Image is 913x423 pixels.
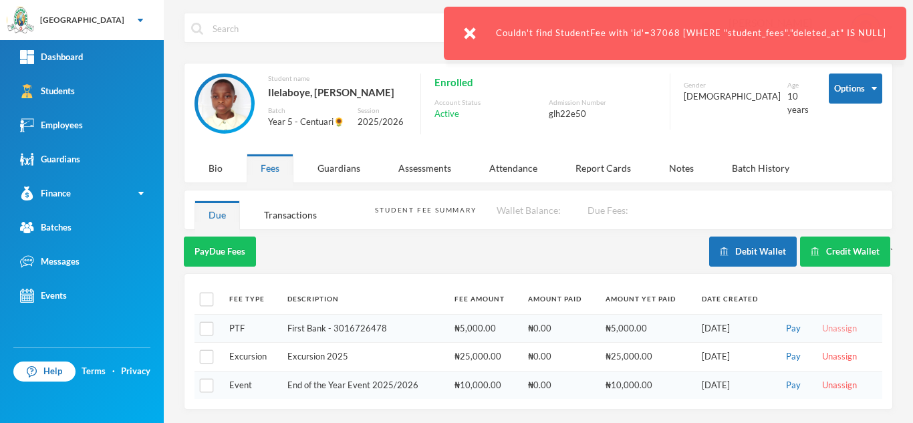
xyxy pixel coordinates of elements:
td: [DATE] [695,343,775,372]
th: Fee Amount [448,284,521,314]
td: Excursion [223,343,281,372]
div: Student Fee Summary [375,205,476,215]
span: Active [434,108,459,121]
span: Wallet Balance: [497,204,561,216]
th: Amount Paid [521,284,599,314]
td: ₦0.00 [521,343,599,372]
td: ₦0.00 [521,371,599,399]
div: Due [194,200,240,229]
button: Pay [782,349,805,364]
div: Student name [268,74,407,84]
input: Search [211,13,666,43]
div: ` [709,237,893,267]
div: Guardians [20,152,80,166]
button: Pay [782,321,805,336]
div: Gender [684,80,781,90]
div: glh22e50 [549,108,656,121]
div: Notes [655,154,708,182]
a: Privacy [121,365,150,378]
div: Batch [268,106,348,116]
button: Options [829,74,882,104]
div: Year 5 - Centuari🌻 [268,116,348,129]
a: Terms [82,365,106,378]
img: STUDENT [198,77,251,130]
div: Assessments [384,154,465,182]
div: Guardians [303,154,374,182]
div: Ilelaboye, [PERSON_NAME] [268,84,407,101]
div: Dashboard [20,50,83,64]
div: 2025/2026 [358,116,407,129]
div: Couldn't find StudentFee with 'id'=37068 [WHERE "student_fees"."deleted_at" IS NULL] [444,7,906,60]
button: PayDue Fees [184,237,256,267]
div: Account Status [434,98,542,108]
td: ₦25,000.00 [448,343,521,372]
span: Enrolled [434,74,473,91]
div: Batch History [718,154,803,182]
button: Unassign [818,321,861,336]
div: Attendance [475,154,551,182]
a: Help [13,362,76,382]
th: Description [281,284,448,314]
td: ₦0.00 [521,314,599,343]
td: ₦10,000.00 [448,371,521,399]
div: [DEMOGRAPHIC_DATA] [684,90,781,104]
td: Excursion 2025 [281,343,448,372]
td: First Bank - 3016726478 [281,314,448,343]
div: Fees [247,154,293,182]
div: Age [787,80,809,90]
button: Credit Wallet [800,237,890,267]
button: Debit Wallet [709,237,797,267]
div: Bio [194,154,237,182]
div: Messages [20,255,80,269]
div: Session [358,106,407,116]
div: Report Cards [561,154,645,182]
div: Transactions [250,200,331,229]
span: Due Fees: [588,204,628,216]
div: [GEOGRAPHIC_DATA] [40,14,124,26]
div: Finance [20,186,71,200]
button: Unassign [818,349,861,364]
td: ₦5,000.00 [599,314,696,343]
td: PTF [223,314,281,343]
th: Date Created [695,284,775,314]
button: Pay [782,378,805,393]
td: ₦25,000.00 [599,343,696,372]
div: · [112,365,115,378]
div: Employees [20,118,83,132]
img: search [191,23,203,35]
img: logo [7,7,34,34]
div: Batches [20,221,72,235]
div: Events [20,289,67,303]
th: Amount Yet Paid [599,284,696,314]
td: Event [223,371,281,399]
div: Students [20,84,75,98]
td: [DATE] [695,371,775,399]
button: Unassign [818,378,861,393]
td: ₦10,000.00 [599,371,696,399]
th: Fee Type [223,284,281,314]
td: ₦5,000.00 [448,314,521,343]
td: End of the Year Event 2025/2026 [281,371,448,399]
div: 10 years [787,90,809,116]
td: [DATE] [695,314,775,343]
div: Admission Number [549,98,656,108]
